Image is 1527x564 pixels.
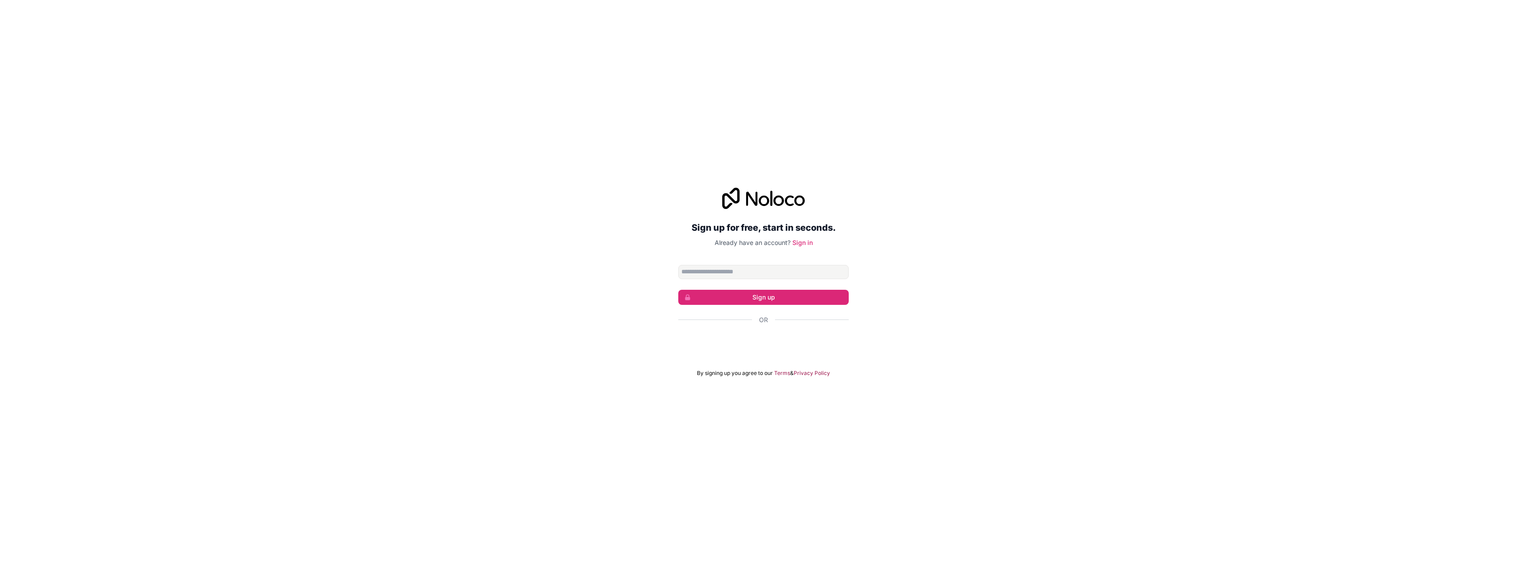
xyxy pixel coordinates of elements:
span: & [790,370,794,377]
span: By signing up you agree to our [697,370,773,377]
button: Sign up [678,290,849,305]
h2: Sign up for free, start in seconds. [678,220,849,236]
input: Email address [678,265,849,279]
a: Terms [774,370,790,377]
span: Or [759,316,768,324]
span: Already have an account? [715,239,791,246]
a: Privacy Policy [794,370,830,377]
a: Sign in [792,239,813,246]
